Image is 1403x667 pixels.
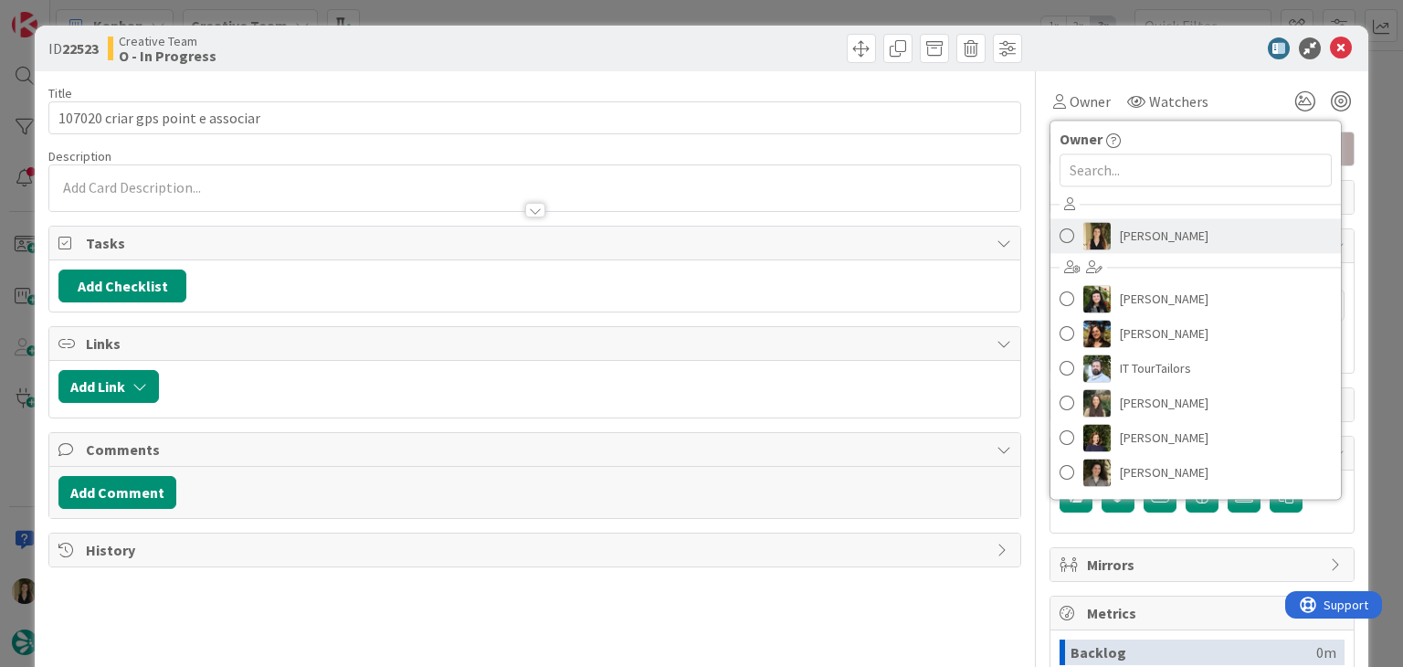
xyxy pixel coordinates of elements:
span: History [86,539,986,561]
a: MS[PERSON_NAME] [1050,455,1341,490]
input: Search... [1060,154,1332,186]
span: [PERSON_NAME] [1120,285,1208,312]
button: Add Link [58,370,159,403]
b: 22523 [62,39,99,58]
div: 0m [1316,640,1336,665]
span: IT TourTailors [1120,355,1191,382]
span: Owner [1070,90,1111,112]
span: Owner [1060,128,1102,150]
span: Watchers [1149,90,1208,112]
img: MS [1083,459,1111,486]
span: Creative Team [119,34,216,48]
a: DR[PERSON_NAME] [1050,316,1341,351]
span: [PERSON_NAME] [1120,459,1208,486]
button: Add Comment [58,476,176,509]
span: [PERSON_NAME] [1120,389,1208,417]
span: [PERSON_NAME] [1120,320,1208,347]
span: [PERSON_NAME] [1120,424,1208,451]
img: SP [1083,222,1111,249]
span: Mirrors [1087,554,1321,576]
span: Comments [86,439,986,461]
div: Backlog [1071,640,1316,665]
img: MC [1083,424,1111,451]
a: ITIT TourTailors [1050,351,1341,386]
img: DR [1083,320,1111,347]
button: Add Checklist [58,270,186,302]
img: BC [1083,285,1111,312]
a: MC[PERSON_NAME] [1050,420,1341,455]
span: ID [48,37,99,59]
a: IG[PERSON_NAME] [1050,386,1341,420]
span: Metrics [1087,602,1321,624]
span: Links [86,333,986,355]
img: IT [1083,355,1111,382]
input: type card name here... [48,101,1020,134]
span: [PERSON_NAME] [1120,222,1208,249]
a: BC[PERSON_NAME] [1050,281,1341,316]
a: SP[PERSON_NAME] [1050,218,1341,253]
span: Description [48,148,111,164]
span: Tasks [86,232,986,254]
span: Support [38,3,83,25]
label: Title [48,85,72,101]
img: IG [1083,389,1111,417]
b: O - In Progress [119,48,216,63]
